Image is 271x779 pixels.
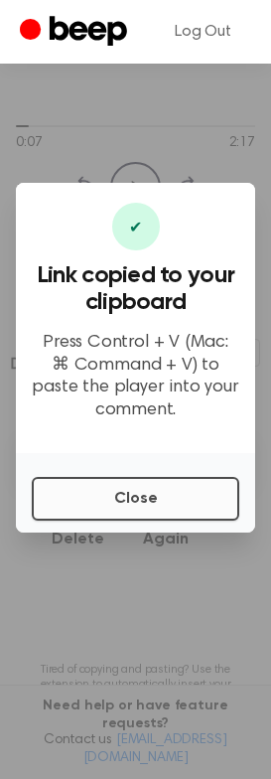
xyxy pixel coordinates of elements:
[112,203,160,250] div: ✔
[32,262,239,316] h3: Link copied to your clipboard
[32,477,239,521] button: Close
[32,332,239,421] p: Press Control + V (Mac: ⌘ Command + V) to paste the player into your comment.
[20,13,132,52] a: Beep
[155,8,251,56] a: Log Out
